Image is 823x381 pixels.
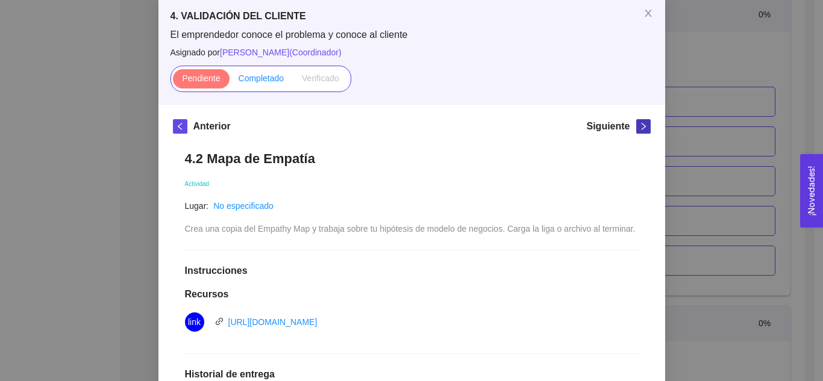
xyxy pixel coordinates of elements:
h5: Anterior [193,119,231,134]
span: Verificado [302,73,339,83]
span: El emprendedor conoce el problema y conoce al cliente [171,28,653,42]
button: right [636,119,651,134]
span: right [637,122,650,131]
h1: 4.2 Mapa de Empatía [185,150,639,167]
button: Open Feedback Widget [800,154,823,228]
button: left [173,119,187,134]
span: [PERSON_NAME] ( Coordinador ) [220,48,342,57]
span: Actividad [185,181,210,187]
span: Crea una copia del Empathy Map y trabaja sobre tu hipótesis de modelo de negocios. Carga la liga ... [185,224,636,234]
h5: 4. VALIDACIÓN DEL CLIENTE [171,9,653,23]
article: Lugar: [185,199,209,212]
span: Pendiente [182,73,220,83]
span: left [174,122,187,131]
span: link [215,317,224,326]
h1: Recursos [185,288,639,300]
span: Completado [239,73,284,83]
span: Asignado por [171,46,653,59]
span: close [643,8,653,18]
span: link [188,312,201,332]
h1: Instrucciones [185,265,639,277]
a: No especificado [213,201,274,211]
a: [URL][DOMAIN_NAME] [228,317,318,327]
h1: Historial de entrega [185,368,639,380]
h5: Siguiente [586,119,630,134]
